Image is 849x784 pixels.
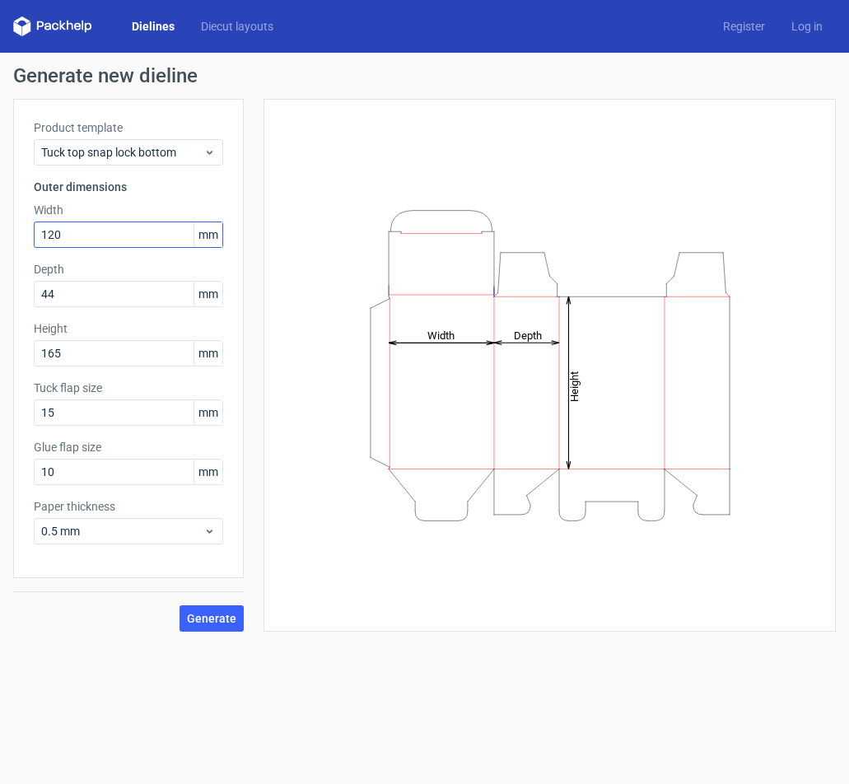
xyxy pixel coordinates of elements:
span: mm [194,222,222,247]
a: Register [710,18,778,35]
label: Product template [34,119,223,136]
span: Tuck top snap lock bottom [41,144,203,161]
span: mm [194,341,222,366]
label: Paper thickness [34,498,223,515]
h3: Outer dimensions [34,179,223,195]
tspan: Width [427,329,454,341]
span: mm [194,460,222,484]
a: Diecut layouts [188,18,287,35]
h1: Generate new dieline [13,66,836,86]
tspan: Depth [514,329,542,341]
a: Log in [778,18,836,35]
button: Generate [180,605,244,632]
label: Width [34,202,223,218]
span: mm [194,282,222,306]
label: Height [34,320,223,337]
label: Depth [34,261,223,278]
label: Glue flap size [34,439,223,455]
span: Generate [187,613,236,624]
a: Dielines [119,18,188,35]
span: mm [194,400,222,425]
label: Tuck flap size [34,380,223,396]
span: 0.5 mm [41,523,203,539]
tspan: Height [568,371,581,401]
